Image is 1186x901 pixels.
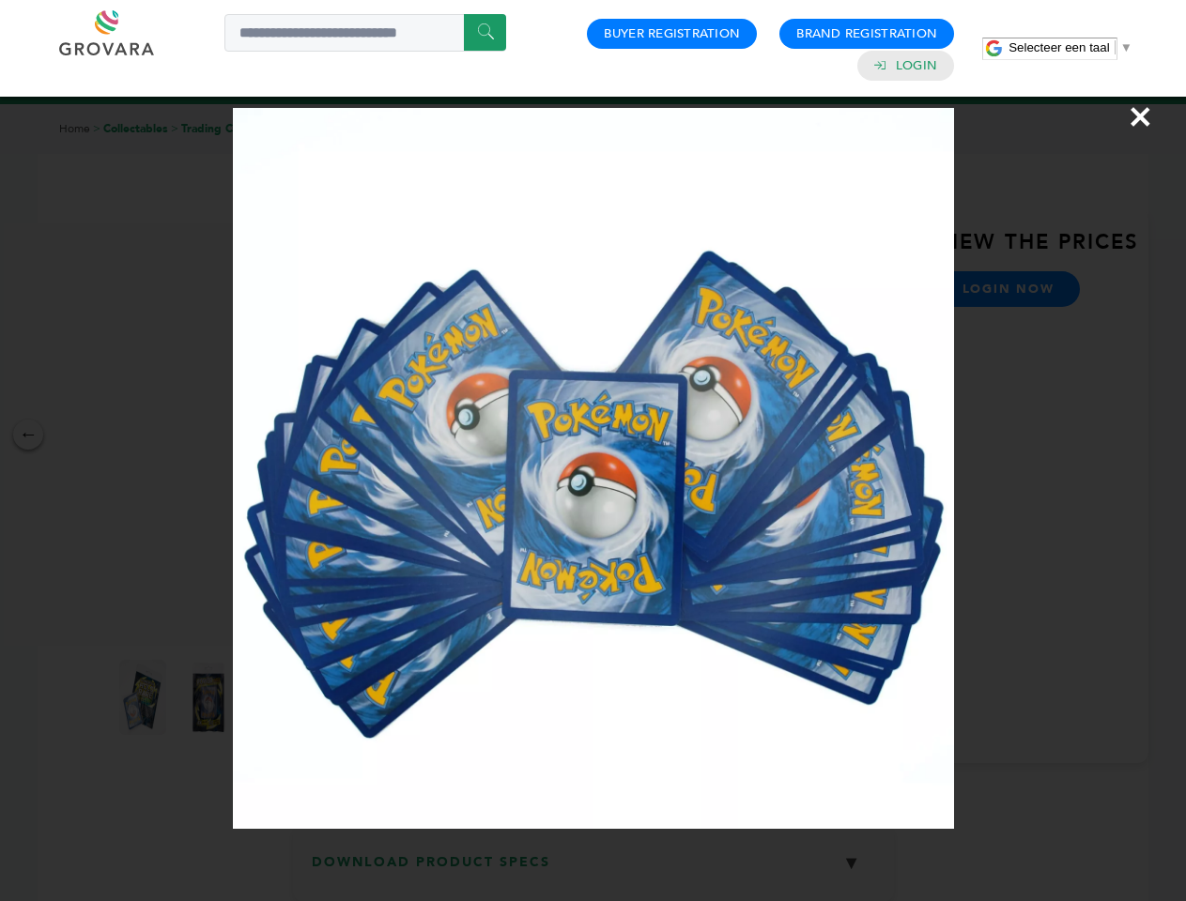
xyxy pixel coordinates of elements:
[1128,90,1153,143] span: ×
[896,57,937,74] a: Login
[1009,40,1109,54] span: Selecteer een taal
[1115,40,1116,54] span: ​
[224,14,506,52] input: Search a product or brand...
[796,25,937,42] a: Brand Registration
[233,108,954,829] img: Image Preview
[1009,40,1132,54] a: Selecteer een taal​
[604,25,740,42] a: Buyer Registration
[1120,40,1132,54] span: ▼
